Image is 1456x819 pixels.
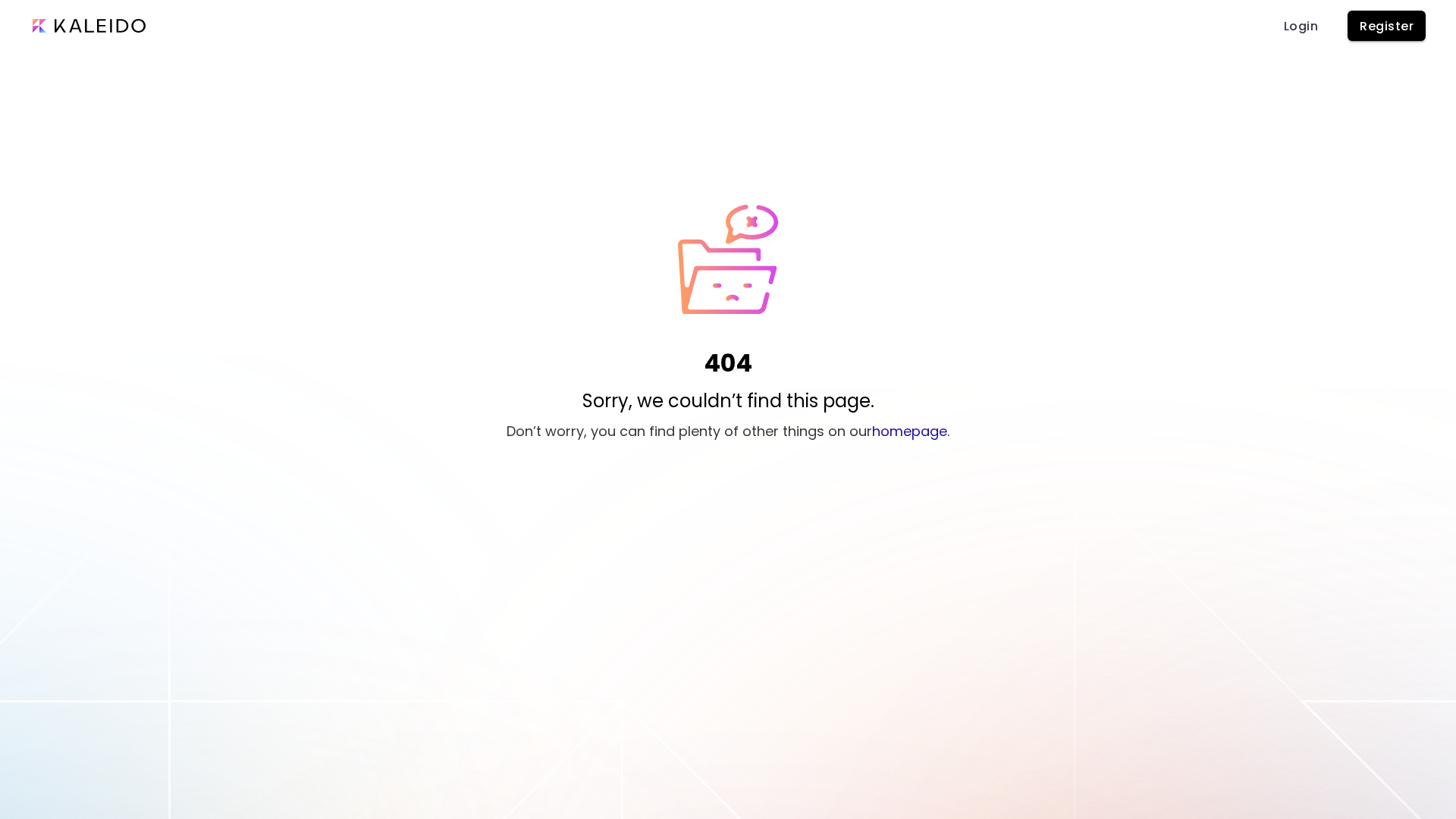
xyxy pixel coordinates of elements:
h1: 404 [704,345,752,381]
p: Don’t worry, you can find plenty of other things on our . [507,421,949,441]
span: Register [1360,18,1414,34]
a: homepage [872,422,947,441]
a: Login [1276,11,1325,41]
button: Register [1348,11,1426,41]
p: Sorry, we couldn’t find this page. [582,388,874,415]
span: Login [1282,18,1319,34]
